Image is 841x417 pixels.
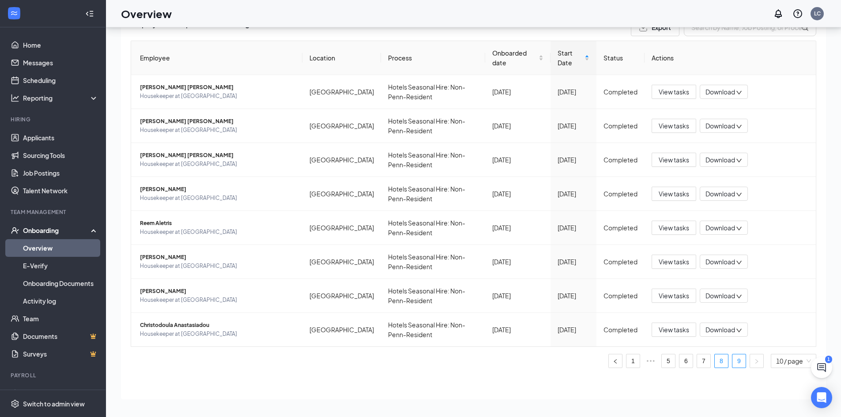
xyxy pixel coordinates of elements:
svg: WorkstreamLogo [10,9,19,18]
span: down [736,259,742,266]
svg: UserCheck [11,226,19,235]
td: [GEOGRAPHIC_DATA] [302,109,381,143]
a: Home [23,36,98,54]
td: [GEOGRAPHIC_DATA] [302,75,381,109]
a: Scheduling [23,71,98,89]
a: Sourcing Tools [23,147,98,164]
a: 7 [697,354,710,368]
span: Housekeeper at [GEOGRAPHIC_DATA] [140,228,295,237]
span: down [736,90,742,96]
div: [DATE] [558,189,589,199]
span: right [754,359,759,364]
span: Download [705,87,735,97]
li: 7 [697,354,711,368]
td: Hotels Seasonal Hire: Non-Penn-Resident [381,177,485,211]
span: down [736,225,742,232]
span: Housekeeper at [GEOGRAPHIC_DATA] [140,262,295,270]
svg: QuestionInfo [792,8,803,19]
span: Download [705,155,735,165]
span: down [736,327,742,334]
div: [DATE] [492,257,543,267]
span: [PERSON_NAME] [PERSON_NAME] [140,117,295,126]
td: Hotels Seasonal Hire: Non-Penn-Resident [381,109,485,143]
th: Employee [131,41,302,75]
span: View tasks [659,291,689,301]
div: [DATE] [492,223,543,233]
span: Housekeeper at [GEOGRAPHIC_DATA] [140,126,295,135]
th: Onboarded date [485,41,551,75]
button: View tasks [652,85,696,99]
svg: Collapse [85,9,94,18]
li: Previous Page [608,354,622,368]
div: 1 [825,356,832,363]
li: 5 [661,354,675,368]
span: [PERSON_NAME] [PERSON_NAME] [140,151,295,160]
span: Housekeeper at [GEOGRAPHIC_DATA] [140,92,295,101]
td: Hotels Seasonal Hire: Non-Penn-Resident [381,279,485,313]
button: View tasks [652,187,696,201]
li: 1 [626,354,640,368]
td: Hotels Seasonal Hire: Non-Penn-Resident [381,313,485,346]
span: Housekeeper at [GEOGRAPHIC_DATA] [140,160,295,169]
span: View tasks [659,87,689,97]
div: Completed [603,257,637,267]
span: Download [705,189,735,199]
div: [DATE] [492,325,543,334]
button: View tasks [652,119,696,133]
td: [GEOGRAPHIC_DATA] [302,245,381,279]
li: Next Page [750,354,764,368]
div: Completed [603,189,637,199]
input: Search by Name, Job Posting, or Process [684,19,816,36]
span: down [736,192,742,198]
button: View tasks [652,323,696,337]
div: [DATE] [492,291,543,301]
a: 5 [662,354,675,368]
span: ••• [644,354,658,368]
div: Completed [603,291,637,301]
span: Reem Aletris [140,219,295,228]
a: Activity log [23,292,98,310]
a: PayrollCrown [23,385,98,402]
span: Housekeeper at [GEOGRAPHIC_DATA] [140,194,295,203]
span: down [736,293,742,300]
div: [DATE] [558,121,589,131]
span: Download [705,223,735,233]
li: 9 [732,354,746,368]
div: Switch to admin view [23,399,85,408]
div: [DATE] [558,223,589,233]
span: Housekeeper at [GEOGRAPHIC_DATA] [140,330,295,338]
a: Applicants [23,129,98,147]
a: Onboarding Documents [23,274,98,292]
a: Team [23,310,98,327]
li: Previous 5 Pages [644,354,658,368]
div: Reporting [23,94,99,102]
a: Overview [23,239,98,257]
div: Completed [603,121,637,131]
a: Job Postings [23,164,98,182]
td: [GEOGRAPHIC_DATA] [302,313,381,346]
a: 8 [715,354,728,368]
span: [PERSON_NAME] [140,185,295,194]
h1: Overview [121,6,172,21]
button: left [608,354,622,368]
a: 9 [732,354,746,368]
td: Hotels Seasonal Hire: Non-Penn-Resident [381,245,485,279]
span: 10 / page [776,354,811,368]
th: Status [596,41,645,75]
svg: Notifications [773,8,784,19]
div: Completed [603,87,637,97]
span: View tasks [659,223,689,233]
a: 6 [679,354,693,368]
div: [DATE] [492,189,543,199]
button: ChatActive [811,357,832,378]
span: View tasks [659,189,689,199]
span: View tasks [659,257,689,267]
svg: Analysis [11,94,19,102]
div: Page Size [771,354,816,368]
a: DocumentsCrown [23,327,98,345]
div: Open Intercom Messenger [811,387,832,408]
th: Process [381,41,485,75]
svg: ChatActive [816,362,827,373]
div: [DATE] [558,257,589,267]
span: Download [705,257,735,267]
